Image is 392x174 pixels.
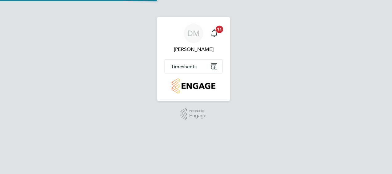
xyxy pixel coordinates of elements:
img: countryside-properties-logo-retina.png [172,78,215,93]
span: Timesheets [171,64,197,69]
nav: Main navigation [157,17,230,101]
a: 11 [208,23,220,43]
span: DM [187,29,200,37]
span: Daniel Martin [165,46,223,53]
a: Go to home page [165,78,223,93]
button: Timesheets [165,60,222,73]
a: Powered byEngage [181,108,207,120]
span: Engage [189,113,206,118]
a: DM[PERSON_NAME] [165,23,223,53]
span: 11 [216,26,223,33]
span: Powered by [189,108,206,114]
